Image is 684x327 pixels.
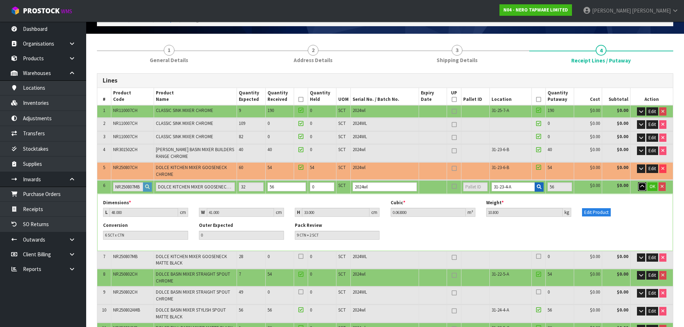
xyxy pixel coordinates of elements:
[338,164,346,170] span: SCT
[648,148,656,154] span: Edit
[302,208,370,217] input: Height
[338,289,346,295] span: SCT
[338,107,346,113] span: SCT
[103,182,105,188] span: 6
[617,271,628,277] strong: $0.00
[617,146,628,153] strong: $0.00
[113,146,138,153] span: NR301502CH
[103,146,105,153] span: 4
[548,107,554,113] span: 190
[648,121,656,127] span: Edit
[156,289,230,302] span: DOLCE BASIN MIXER STRAIGHT SPOUT CHROME
[207,208,274,217] input: Width
[267,107,274,113] span: 190
[199,222,233,229] label: Outer Expected
[492,182,535,191] input: Location Code
[103,253,105,260] span: 7
[590,146,600,153] span: $0.00
[353,107,366,113] span: 2024wl
[239,253,243,260] span: 28
[646,289,658,298] button: Edit
[548,120,550,126] span: 0
[648,254,656,261] span: Edit
[267,134,270,140] span: 0
[154,88,237,105] th: Product Name
[295,222,322,229] label: Pack Review
[239,164,243,170] span: 60
[646,271,658,280] button: Edit
[646,134,658,142] button: Edit
[486,200,504,206] label: Weight
[111,88,154,105] th: Product Code
[648,108,656,115] span: Edit
[338,271,346,277] span: SCT
[353,120,367,126] span: 2024WL
[239,289,243,295] span: 49
[650,183,655,190] span: OK
[103,289,105,295] span: 9
[646,253,658,262] button: Edit
[590,107,600,113] span: $0.00
[113,164,138,170] span: NR250807CH
[265,88,294,105] th: Quantity Received
[590,253,600,260] span: $0.00
[602,88,630,105] th: Subtotal
[353,271,366,277] span: 2024wl
[308,45,318,56] span: 2
[237,88,265,105] th: Quantity Expected
[239,134,243,140] span: 82
[574,88,602,105] th: Cost
[596,45,606,56] span: 4
[590,271,600,277] span: $0.00
[338,134,346,140] span: SCT
[156,271,230,284] span: DOLCE BASIN MIXER STRAIGHT SPOUT CHROME
[590,164,600,170] span: $0.00
[492,307,509,313] span: 31-24-4-A
[267,307,272,313] span: 56
[103,164,105,170] span: 5
[103,77,667,84] h3: Lines
[310,271,312,277] span: 0
[571,57,631,64] span: Receipt Lines / Putaway
[103,231,188,240] input: Conversion
[353,289,367,295] span: 2024WL
[546,88,574,105] th: Quantity Putaway
[164,45,175,56] span: 1
[239,107,241,113] span: 9
[503,7,568,13] strong: N04 - NERO TAPWARE LIMITED
[338,253,346,260] span: SCT
[617,182,628,188] strong: $0.00
[239,146,243,153] span: 40
[103,222,128,229] label: Conversion
[310,107,312,113] span: 0
[461,88,490,105] th: Pallet ID
[113,120,138,126] span: NR110007CH
[23,6,60,15] span: ProStock
[267,253,270,260] span: 0
[617,134,628,140] strong: $0.00
[239,307,243,313] span: 56
[103,200,131,206] label: Dimensions
[353,307,366,313] span: 2024wl
[590,182,600,188] span: $0.00
[617,307,628,313] strong: $0.00
[590,134,600,140] span: $0.00
[447,88,461,105] th: UP
[369,208,380,217] div: cm
[103,120,105,126] span: 2
[113,253,138,260] span: NR250807MB
[156,307,226,319] span: DOLCE BASIN MIXER STYLISH SPOUT MATTE BLACK
[297,209,300,215] strong: H
[648,272,656,278] span: Edit
[294,56,332,64] span: Address Details
[156,182,235,191] input: Product Name
[103,107,105,113] span: 1
[239,182,263,191] input: Expected
[113,182,143,191] input: Product Code
[103,271,105,277] span: 8
[178,208,188,217] div: cm
[548,182,572,191] input: Putaway
[113,271,138,277] span: NR250802CH
[492,146,509,153] span: 31-23-6-B
[201,209,205,215] strong: W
